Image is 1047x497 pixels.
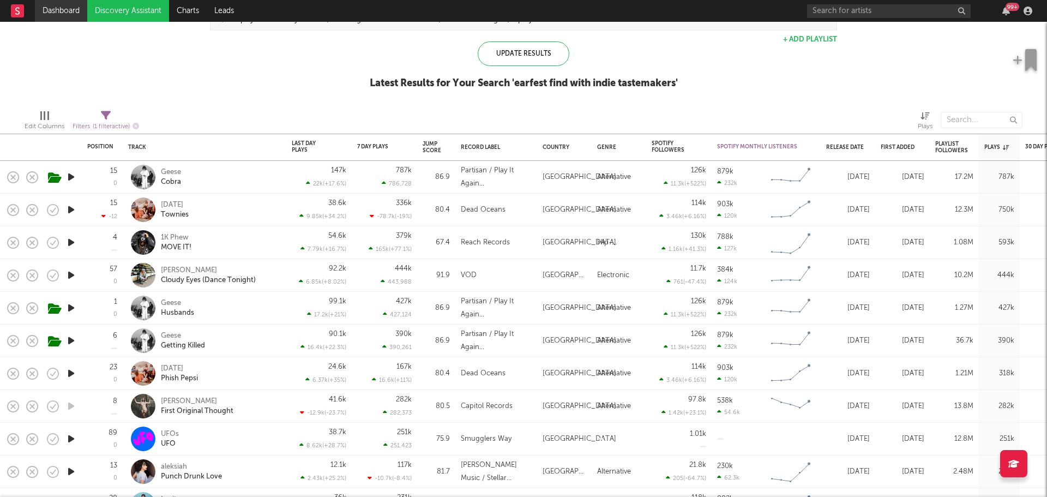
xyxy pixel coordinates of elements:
div: UFO [161,439,179,449]
div: First Original Thought [161,406,233,416]
div: 390,261 [382,344,412,351]
div: Latest Results for Your Search ' earfest find with indie tastemakers ' [370,77,678,90]
div: Last Day Plays [292,140,330,153]
div: 114k [691,363,706,370]
button: 99+ [1002,7,1010,15]
div: 787k [984,171,1014,184]
div: 4 [113,234,117,241]
div: 232k [717,343,737,350]
div: 16.6k ( +11 % ) [372,376,412,384]
div: Genre [597,144,635,151]
div: Getting Killed [161,341,205,351]
div: [GEOGRAPHIC_DATA] [543,433,616,446]
div: 1.42k ( +23.1 % ) [661,409,706,416]
div: Geese [161,298,194,308]
div: 593k [984,236,1014,249]
div: 444k [395,265,412,272]
div: 17.2k ( +21 % ) [307,311,346,318]
div: 282k [396,396,412,403]
div: -10.7k ( -8.4 % ) [368,475,412,482]
div: 3.46k ( +6.16 % ) [659,213,706,220]
div: 16.4k ( +22.3 % ) [300,344,346,351]
div: Track [128,144,275,151]
div: [DATE] [881,433,924,446]
div: 7.79k ( +16.7 % ) [300,245,346,253]
div: [DATE] [881,269,924,282]
div: 1.16k ( +41.3 % ) [661,245,706,253]
div: -12 [101,213,117,220]
div: 251k [397,429,412,436]
div: 91.9 [423,269,450,282]
div: Alternative [597,367,631,380]
div: Alternative [597,302,631,315]
div: [GEOGRAPHIC_DATA] [543,269,586,282]
div: [PERSON_NAME] [161,266,256,276]
div: Dead Oceans [461,367,506,380]
div: [DATE] [826,269,870,282]
div: Spotify Followers [652,140,690,153]
div: [DATE] [826,367,870,380]
div: 86.9 [423,302,450,315]
div: Geese [161,167,181,177]
div: 75.9 [423,433,450,446]
div: 879k [717,168,733,175]
div: 0 [113,279,117,285]
div: Alternative [597,400,631,413]
div: [DATE] [881,171,924,184]
div: 36.7k [935,334,973,348]
div: 8.62k ( +28.7 % ) [299,442,346,449]
div: [DATE] [881,236,924,249]
div: 86.9 [423,171,450,184]
div: [PERSON_NAME] [161,397,233,406]
div: 6.37k ( +35 % ) [305,376,346,384]
div: 230k [717,463,733,470]
div: 99.1k [329,298,346,305]
div: 0 [113,475,117,481]
div: Cloudy Eyes (Dance Tonight) [161,276,256,285]
div: 12.3M [935,203,973,217]
div: 99 + [1006,3,1019,11]
div: 17.2M [935,171,973,184]
div: Alternative [597,203,631,217]
div: 7 Day Plays [357,143,395,150]
div: 750k [984,203,1014,217]
div: 23 [110,364,117,371]
div: Hip-Hop/Rap [597,236,641,249]
div: Alternative [597,334,631,348]
div: 879k [717,332,733,339]
div: 120k [717,376,737,383]
div: Record Label [461,144,526,151]
div: Plays [918,106,932,138]
div: 124k [717,278,737,285]
div: 0 [113,312,117,318]
div: 6.85k ( +8.02 % ) [299,278,346,285]
div: 318k [984,367,1014,380]
div: Playlist Followers [935,141,968,154]
div: [GEOGRAPHIC_DATA] [543,367,616,380]
div: 165k ( +77.1 % ) [369,245,412,253]
div: 80.4 [423,203,450,217]
div: 903k [717,364,733,372]
div: [DATE] [826,203,870,217]
div: 205 ( -64.7 % ) [666,475,706,482]
div: 3.46k ( +6.16 % ) [659,376,706,384]
div: 232k [717,179,737,187]
div: [DATE] [881,367,924,380]
svg: Chart title [766,295,815,322]
div: 282,373 [383,409,412,416]
div: Position [87,143,113,150]
div: 120k [717,212,737,219]
div: 538k [717,397,733,404]
div: 80.5 [423,400,450,413]
div: Filters [73,120,139,134]
div: [GEOGRAPHIC_DATA] [543,236,616,249]
div: 232k [717,310,737,318]
svg: Chart title [766,327,815,355]
div: 41.6k [329,396,346,403]
button: + Add Playlist [783,36,837,43]
div: [DATE] [826,400,870,413]
div: 81.7 [423,465,450,478]
div: Filters(1 filter active) [73,106,139,138]
svg: Chart title [766,196,815,224]
div: 114k [691,200,706,207]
